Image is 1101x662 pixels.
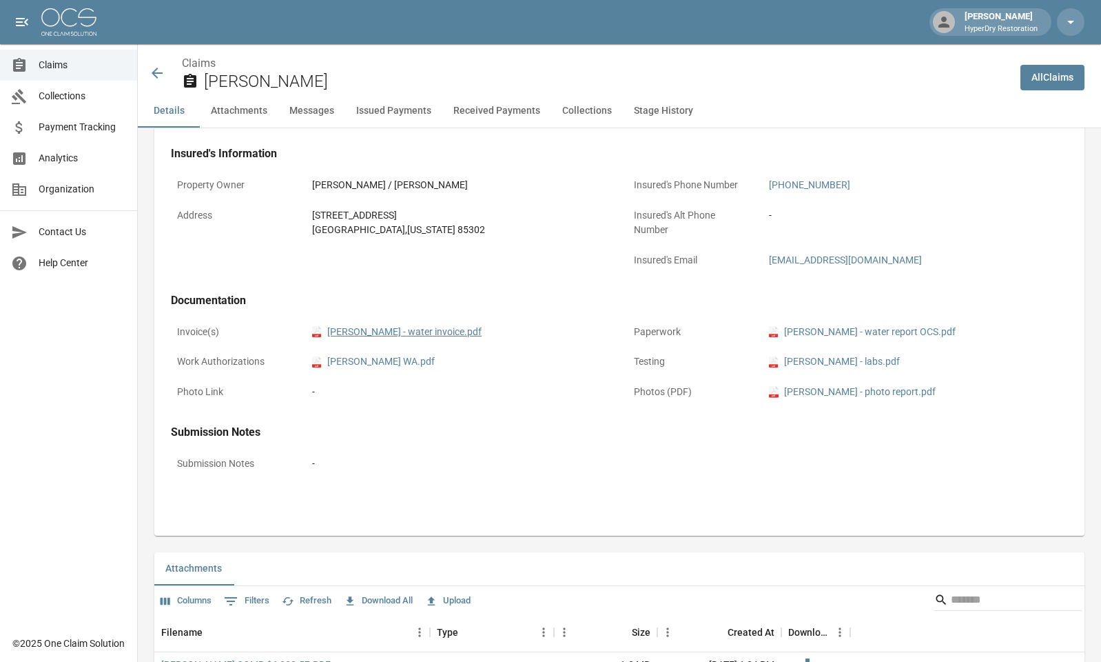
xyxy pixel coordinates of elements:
[959,10,1043,34] div: [PERSON_NAME]
[39,182,126,197] span: Organization
[312,457,1062,471] div: -
[171,379,295,405] p: Photo Link
[934,589,1082,614] div: Search
[161,613,203,652] div: Filename
[171,202,295,229] p: Address
[204,72,1009,92] h2: [PERSON_NAME]
[554,622,575,643] button: Menu
[788,613,830,652] div: Download
[182,57,216,70] a: Claims
[171,147,1068,161] h4: Insured's Information
[769,325,956,339] a: pdf[PERSON_NAME] - water report OCS.pdf
[171,294,1068,308] h4: Documentation
[154,552,233,585] button: Attachments
[312,178,605,192] div: [PERSON_NAME] / [PERSON_NAME]
[628,348,752,375] p: Testing
[312,354,435,369] a: pdf[PERSON_NAME] WA.pdf
[138,94,200,128] button: Details
[39,151,126,165] span: Analytics
[632,613,650,652] div: Size
[171,319,295,345] p: Invoice(s)
[628,172,752,199] p: Insured's Phone Number
[1020,65,1084,90] a: AllClaims
[138,94,1101,128] div: anchor tabs
[728,613,774,652] div: Created At
[769,208,1062,223] div: -
[628,247,752,274] p: Insured's Email
[623,94,704,128] button: Stage History
[830,622,850,643] button: Menu
[8,8,36,36] button: open drawer
[781,613,850,652] div: Download
[41,8,96,36] img: ocs-logo-white-transparent.png
[657,622,678,643] button: Menu
[628,379,752,405] p: Photos (PDF)
[39,89,126,103] span: Collections
[628,319,752,345] p: Paperwork
[340,590,416,612] button: Download All
[430,613,554,652] div: Type
[437,613,458,652] div: Type
[345,94,442,128] button: Issued Payments
[769,254,922,265] a: [EMAIL_ADDRESS][DOMAIN_NAME]
[154,552,1084,585] div: related-list tabs
[312,223,605,237] div: [GEOGRAPHIC_DATA] , [US_STATE] 85302
[171,450,295,477] p: Submission Notes
[220,590,273,612] button: Show filters
[157,590,215,612] button: Select columns
[39,58,126,72] span: Claims
[769,354,900,369] a: pdf[PERSON_NAME] - labs.pdf
[533,622,554,643] button: Menu
[312,208,605,223] div: [STREET_ADDRESS]
[278,590,335,612] button: Refresh
[442,94,551,128] button: Received Payments
[657,613,781,652] div: Created At
[39,225,126,239] span: Contact Us
[39,256,126,270] span: Help Center
[422,590,474,612] button: Upload
[12,636,125,650] div: © 2025 One Claim Solution
[171,348,295,375] p: Work Authorizations
[278,94,345,128] button: Messages
[551,94,623,128] button: Collections
[200,94,278,128] button: Attachments
[769,385,936,399] a: pdf[PERSON_NAME] - photo report.pdf
[39,120,126,134] span: Payment Tracking
[182,55,1009,72] nav: breadcrumb
[965,23,1038,35] p: HyperDry Restoration
[171,172,295,199] p: Property Owner
[154,613,430,652] div: Filename
[554,613,657,652] div: Size
[171,425,1068,439] h4: Submission Notes
[409,622,430,643] button: Menu
[628,202,752,243] p: Insured's Alt Phone Number
[769,179,850,190] a: [PHONE_NUMBER]
[312,325,482,339] a: pdf[PERSON_NAME] - water invoice.pdf
[312,385,605,399] div: -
